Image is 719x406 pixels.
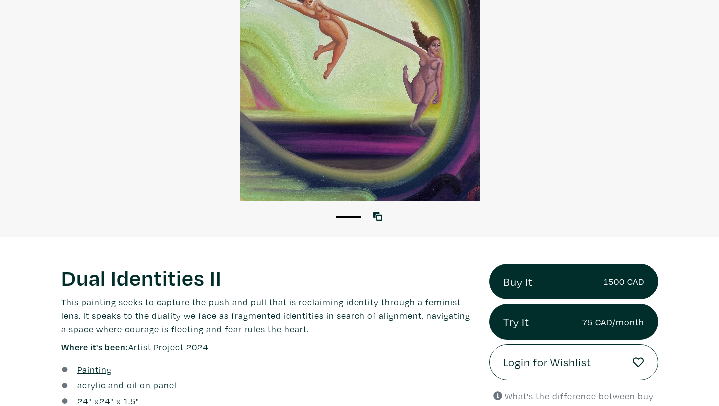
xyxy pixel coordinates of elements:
[61,341,128,353] span: Where it's been:
[489,264,658,300] a: Buy It1500 CAD
[61,295,475,336] p: This painting seeks to capture the push and pull that is reclaiming identity through a feminist l...
[604,275,644,288] small: 1500 CAD
[336,216,361,218] button: 1 of 1
[77,363,112,376] a: Painting
[61,264,475,291] h1: Dual Identities II
[61,340,475,354] p: Artist Project 2024
[77,378,177,392] a: acrylic and oil on panel
[489,304,658,340] a: Try It75 CAD/month
[77,364,112,375] u: Painting
[489,344,658,380] a: Login for Wishlist
[503,354,591,371] span: Login for Wishlist
[582,315,644,329] small: 75 CAD/month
